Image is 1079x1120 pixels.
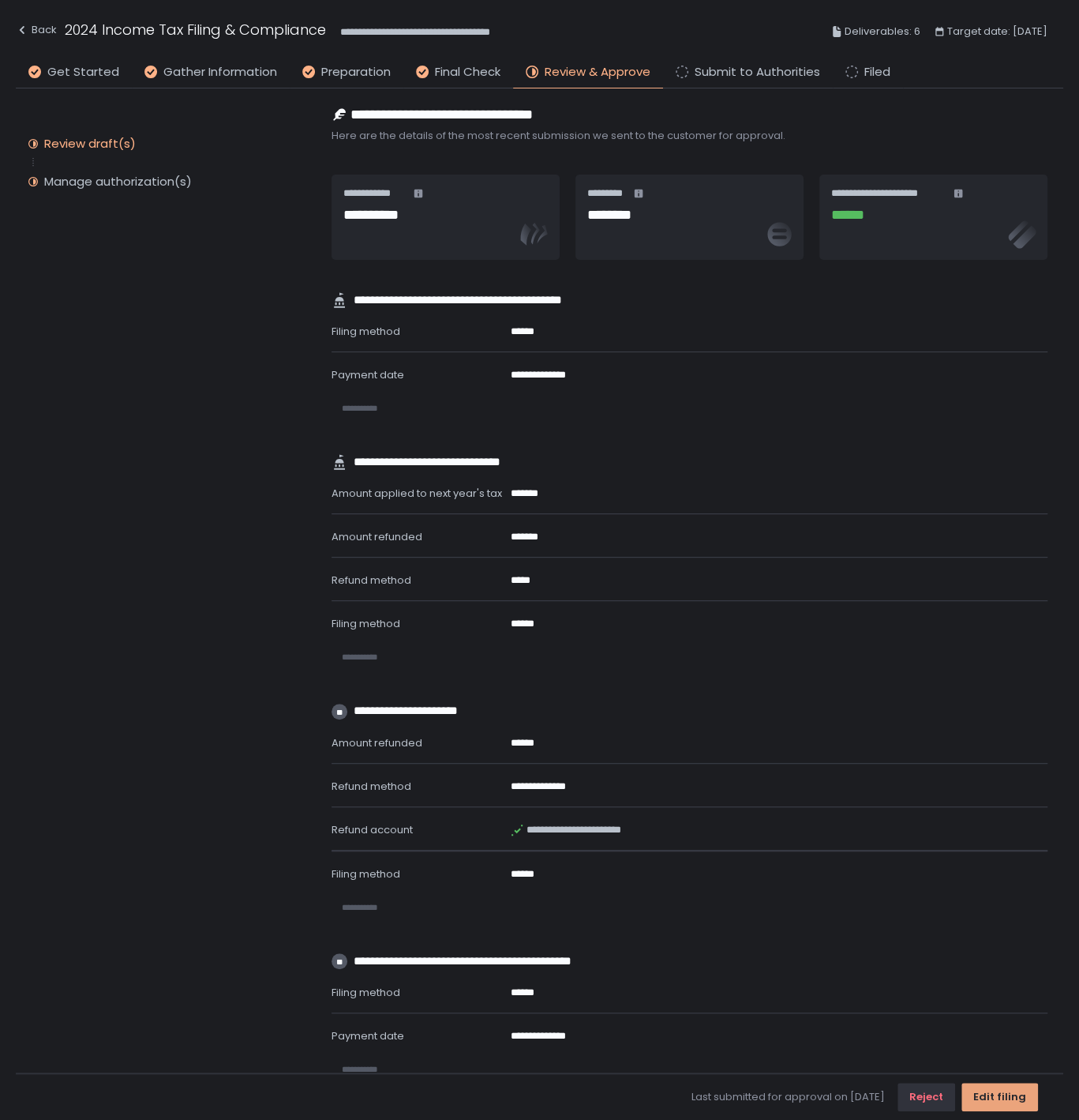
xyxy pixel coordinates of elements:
[947,22,1047,41] span: Target date: [DATE]
[332,324,400,339] span: Filing method
[332,1028,404,1043] span: Payment date
[691,1090,885,1104] span: Last submitted for approval on [DATE]
[332,616,400,631] span: Filing method
[864,63,890,81] span: Filed
[16,21,57,39] div: Back
[695,63,820,81] span: Submit to Authorities
[332,486,502,501] span: Amount applied to next year's tax
[47,63,119,81] span: Get Started
[897,1083,955,1111] button: Reject
[545,63,650,81] span: Review & Approve
[44,136,136,152] div: Review draft(s)
[163,63,277,81] span: Gather Information
[332,822,413,837] span: Refund account
[332,985,400,1000] span: Filing method
[332,129,1047,143] span: Here are the details of the most recent submission we sent to the customer for approval.
[845,22,920,41] span: Deliverables: 6
[44,174,192,190] div: Manage authorization(s)
[332,866,400,881] span: Filing method
[435,63,500,81] span: Final Check
[973,1090,1026,1104] div: Edit filing
[961,1083,1038,1111] button: Edit filing
[909,1090,943,1104] div: Reject
[16,19,57,45] button: Back
[332,367,404,382] span: Payment date
[332,529,422,544] span: Amount refunded
[332,573,411,588] span: Refund method
[332,779,411,794] span: Refund method
[65,19,326,40] h1: 2024 Income Tax Filing & Compliance
[321,63,391,81] span: Preparation
[332,735,422,750] span: Amount refunded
